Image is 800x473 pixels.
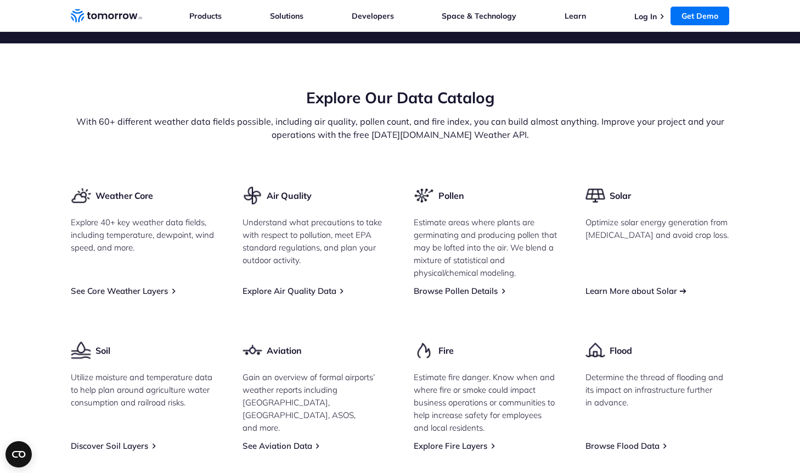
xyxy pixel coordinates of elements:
h3: Weather Core [95,190,153,202]
h3: Pollen [438,190,464,202]
a: Browse Flood Data [585,441,660,451]
a: Solutions [270,11,303,21]
a: Explore Air Quality Data [243,286,336,296]
a: Home link [71,8,142,24]
h3: Air Quality [267,190,312,202]
a: Log In [634,12,657,21]
a: Products [189,11,222,21]
a: Discover Soil Layers [71,441,148,451]
p: Utilize moisture and temperature data to help plan around agriculture water consumption and railr... [71,371,215,409]
a: Learn More about Solar [585,286,677,296]
p: Gain an overview of formal airports’ weather reports including [GEOGRAPHIC_DATA], [GEOGRAPHIC_DAT... [243,371,387,434]
h3: Aviation [267,344,302,357]
a: Browse Pollen Details [414,286,498,296]
a: Developers [352,11,394,21]
h3: Soil [95,344,110,357]
a: See Aviation Data [243,441,312,451]
a: Learn [565,11,586,21]
p: Estimate fire danger. Know when and where fire or smoke could impact business operations or commu... [414,371,558,434]
h3: Solar [610,190,631,202]
a: Get Demo [671,7,729,25]
h3: Flood [610,344,632,357]
button: Open CMP widget [5,441,32,468]
p: Understand what precautions to take with respect to pollution, meet EPA standard regulations, and... [243,216,387,266]
a: Explore Fire Layers [414,441,487,451]
p: Estimate areas where plants are germinating and producing pollen that may be lofted into the air.... [414,216,558,279]
h2: Explore Our Data Catalog [71,87,729,108]
h3: Fire [438,344,454,357]
p: With 60+ different weather data fields possible, including air quality, pollen count, and fire in... [71,115,729,141]
p: Determine the thread of flooding and its impact on infrastructure further in advance. [585,371,730,409]
a: See Core Weather Layers [71,286,168,296]
p: Optimize solar energy generation from [MEDICAL_DATA] and avoid crop loss. [585,216,730,241]
p: Explore 40+ key weather data fields, including temperature, dewpoint, wind speed, and more. [71,216,215,254]
a: Space & Technology [442,11,516,21]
